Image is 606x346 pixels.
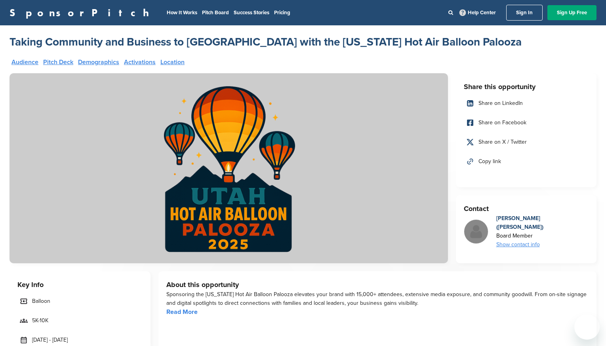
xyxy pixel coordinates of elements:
[496,214,589,232] div: [PERSON_NAME] ([PERSON_NAME])
[478,99,523,108] span: Share on LinkedIn
[478,157,501,166] span: Copy link
[464,220,488,243] img: Missing
[32,316,48,325] span: 5K-10K
[574,314,600,340] iframe: Button to launch messaging window
[547,5,596,20] a: Sign Up Free
[166,279,589,290] h3: About this opportunity
[124,59,156,65] a: Activations
[78,59,119,65] a: Demographics
[464,81,589,92] h3: Share this opportunity
[202,10,229,16] a: Pitch Board
[10,8,154,18] a: SponsorPitch
[234,10,269,16] a: Success Stories
[166,308,198,316] a: Read More
[464,134,589,150] a: Share on X / Twitter
[10,73,448,263] img: Sponsorpitch &
[496,232,589,240] div: Board Member
[167,10,197,16] a: How It Works
[478,118,526,127] span: Share on Facebook
[458,8,497,17] a: Help Center
[17,279,143,290] h3: Key Info
[478,138,527,146] span: Share on X / Twitter
[32,336,68,344] span: [DATE] - [DATE]
[464,203,589,214] h3: Contact
[43,59,73,65] a: Pitch Deck
[274,10,290,16] a: Pricing
[496,240,589,249] div: Show contact info
[11,59,38,65] a: Audience
[506,5,543,21] a: Sign In
[32,297,50,306] span: Balloon
[10,35,522,49] a: Taking Community and Business to [GEOGRAPHIC_DATA] with the [US_STATE] Hot Air Balloon Palooza
[160,59,185,65] a: Location
[464,153,589,170] a: Copy link
[464,114,589,131] a: Share on Facebook
[464,95,589,112] a: Share on LinkedIn
[166,290,589,308] div: Sponsoring the [US_STATE] Hot Air Balloon Palooza elevates your brand with 15,000+ attendees, ext...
